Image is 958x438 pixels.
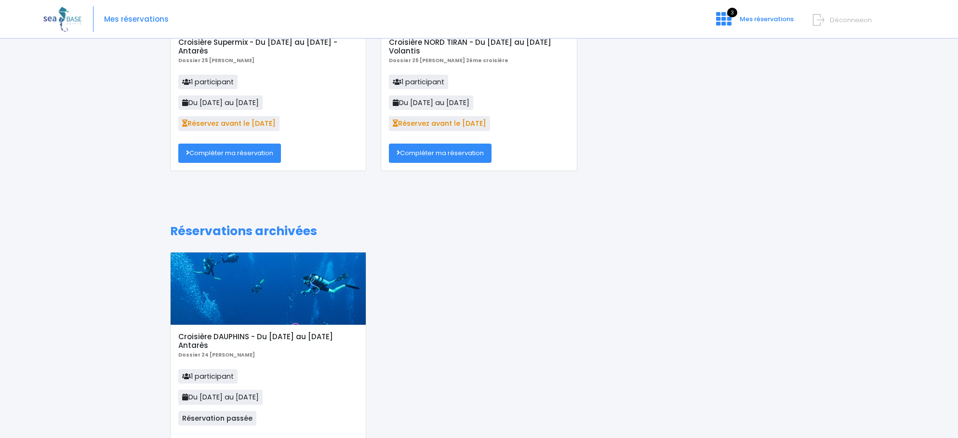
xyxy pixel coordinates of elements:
[178,390,263,404] span: Du [DATE] au [DATE]
[178,411,256,425] span: Réservation passée
[178,351,255,358] b: Dossier 24 [PERSON_NAME]
[178,116,279,131] span: Réservez avant le [DATE]
[389,95,473,110] span: Du [DATE] au [DATE]
[178,57,254,64] b: Dossier 25 [PERSON_NAME]
[178,38,358,55] h5: Croisière Supermix - Du [DATE] au [DATE] - Antarès
[389,75,448,89] span: 1 participant
[178,75,238,89] span: 1 participant
[389,38,569,55] h5: Croisière NORD TIRAN - Du [DATE] au [DATE] Volantis
[178,369,238,384] span: 1 participant
[708,18,799,27] a: 3 Mes réservations
[178,95,263,110] span: Du [DATE] au [DATE]
[389,57,508,64] b: Dossier 25 [PERSON_NAME] 2ème croisière
[727,8,737,17] span: 3
[178,332,358,350] h5: Croisière DAUPHINS - Du [DATE] au [DATE] Antarès
[740,14,794,24] span: Mes réservations
[389,144,492,163] a: Compléter ma réservation
[389,116,490,131] span: Réservez avant le [DATE]
[178,144,281,163] a: Compléter ma réservation
[830,15,872,25] span: Déconnexion
[170,224,788,239] h1: Réservations archivées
